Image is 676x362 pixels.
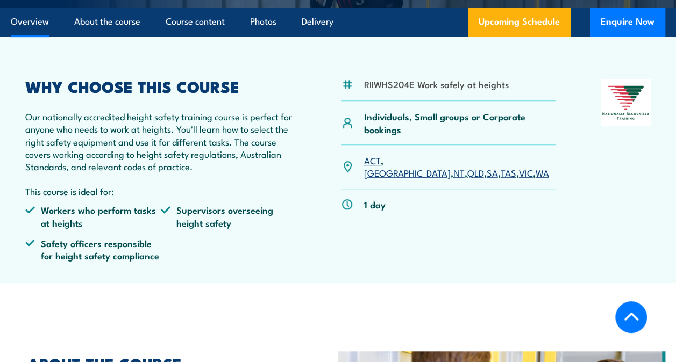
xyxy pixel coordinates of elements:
p: Individuals, Small groups or Corporate bookings [364,110,555,135]
a: Upcoming Schedule [468,8,571,37]
a: ACT [364,154,380,166]
a: SA [486,166,497,179]
a: Course content [166,8,225,36]
li: Supervisors overseeing height safety [161,204,296,229]
a: WA [535,166,549,179]
a: [GEOGRAPHIC_DATA] [364,166,450,179]
a: NT [453,166,464,179]
p: Our nationally accredited height safety training course is perfect for anyone who needs to work a... [25,110,296,173]
button: Enquire Now [590,8,665,37]
p: , , , , , , , [364,154,555,179]
a: Photos [250,8,276,36]
p: This course is ideal for: [25,185,296,197]
a: QLD [467,166,483,179]
p: 1 day [364,198,385,211]
li: Workers who perform tasks at heights [25,204,161,229]
a: Overview [11,8,49,36]
li: RIIWHS204E Work safely at heights [364,78,508,90]
li: Safety officers responsible for height safety compliance [25,237,161,262]
a: TAS [500,166,516,179]
a: About the course [74,8,140,36]
a: Delivery [302,8,333,36]
img: Nationally Recognised Training logo. [601,79,651,126]
a: VIC [518,166,532,179]
h2: WHY CHOOSE THIS COURSE [25,79,296,93]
